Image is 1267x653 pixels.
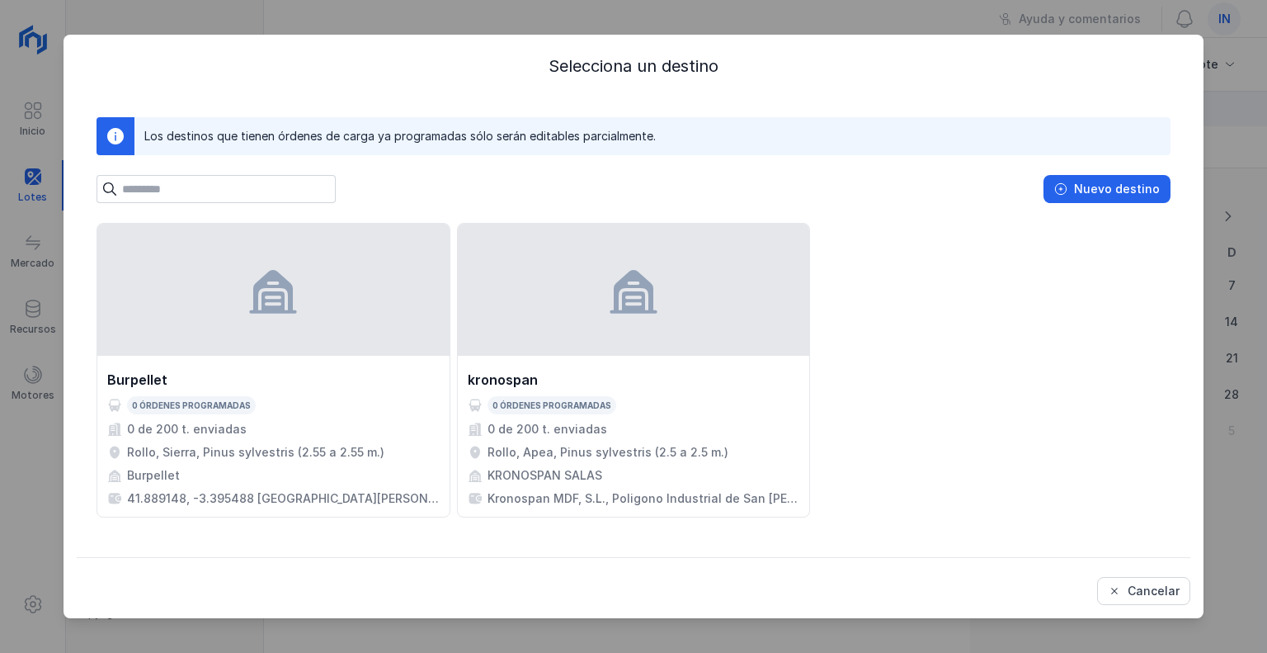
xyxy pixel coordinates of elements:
div: Selecciona un destino [77,54,1190,78]
div: Rollo, Sierra, Pinus sylvestris (2.55 a 2.55 m.) [127,444,384,461]
div: Los destinos que tienen órdenes de carga ya programadas sólo serán editables parcialmente. [144,128,656,144]
div: Burpellet [127,467,180,484]
div: 41.889148, -3.395488 [GEOGRAPHIC_DATA][PERSON_NAME] [127,490,440,507]
div: Burpellet [107,370,167,390]
div: Rollo, Apea, Pinus sylvestris (2.5 a 2.5 m.) [487,444,728,461]
div: kronospan [468,370,538,390]
div: 0 de 200 t. enviadas [127,421,247,438]
div: Cancelar [1128,583,1180,599]
div: Nuevo destino [1074,181,1160,197]
div: 0 de 200 t. enviadas [487,421,607,438]
div: KRONOSPAN SALAS [487,467,602,484]
div: Kronospan MDF, S.L., Poligono Industrial de San [PERSON_NAME] III s/n, 09600 [GEOGRAPHIC_DATA], [... [487,490,800,507]
button: Nuevo destino [1043,175,1170,203]
div: 0 órdenes programadas [132,400,251,411]
div: 0 órdenes programadas [492,400,611,411]
button: Cancelar [1097,577,1190,605]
